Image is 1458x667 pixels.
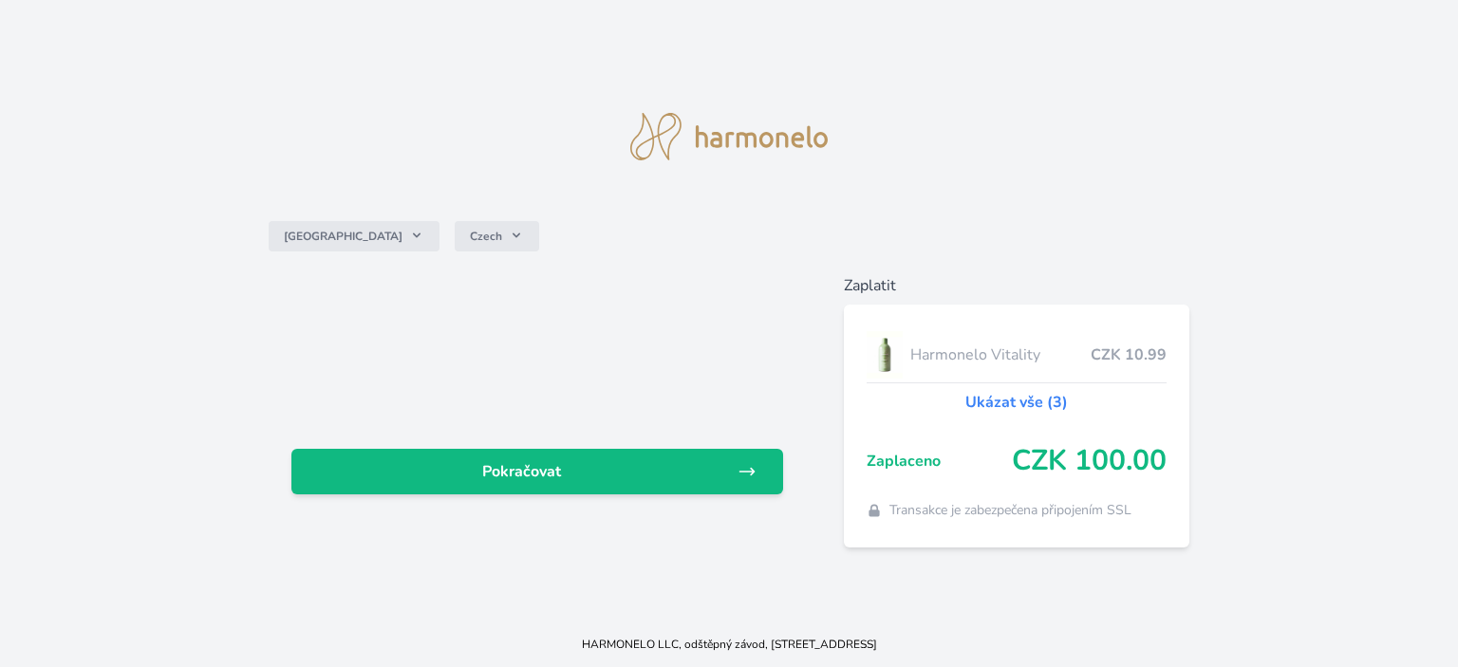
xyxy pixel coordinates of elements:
span: Harmonelo Vitality [910,343,1091,366]
button: Czech [455,221,539,251]
h6: Zaplatit [844,274,1189,297]
span: [GEOGRAPHIC_DATA] [284,229,402,244]
a: Pokračovat [291,449,783,494]
img: CLEAN_VITALITY_se_stinem_x-lo.jpg [867,331,903,379]
span: CZK 10.99 [1091,343,1167,366]
span: CZK 100.00 [1012,444,1167,478]
span: Transakce je zabezpečena připojením SSL [889,501,1131,520]
img: logo.svg [630,113,828,160]
button: [GEOGRAPHIC_DATA] [269,221,439,251]
span: Zaplaceno [867,450,1012,472]
a: Ukázat vše (3) [965,391,1068,414]
span: Pokračovat [307,460,738,483]
span: Czech [470,229,502,244]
